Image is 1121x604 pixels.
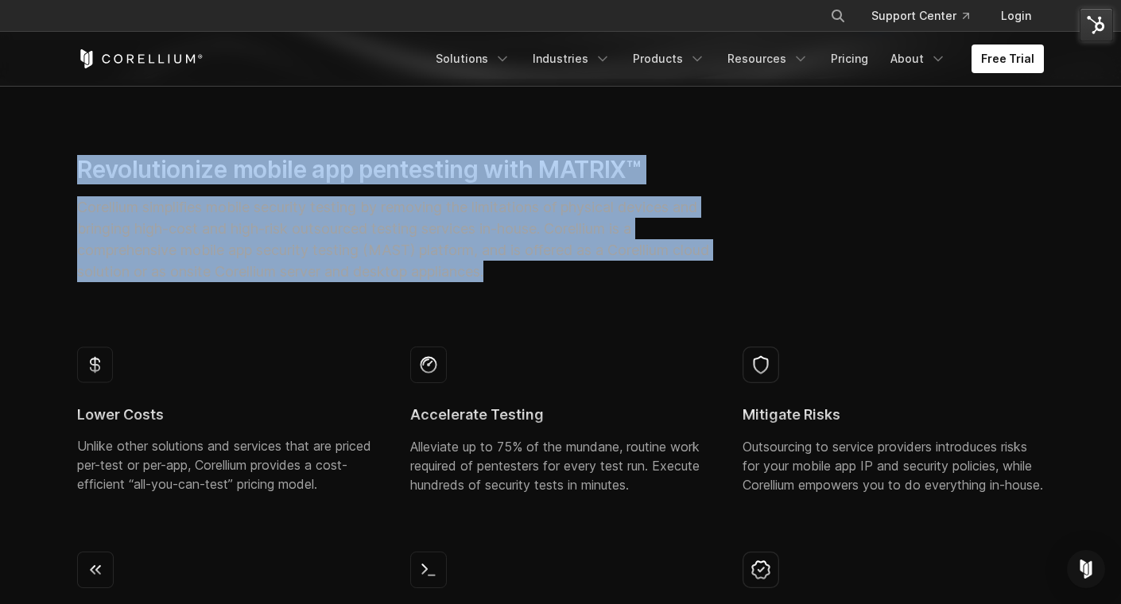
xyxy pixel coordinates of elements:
p: Alleviate up to 75% of the mundane, routine work required of pentesters for every test run. Execu... [410,437,712,494]
a: About [881,45,956,73]
a: Support Center [859,2,982,30]
img: icon--chevron-back [77,552,114,588]
img: shield-02 (1) [743,347,779,383]
p: Outsourcing to service providers introduces risks for your mobile app IP and security policies, w... [743,437,1044,494]
img: icon--money [77,347,113,383]
h4: Mitigate Risks [743,405,1044,424]
img: icon_compliace_border [743,552,779,588]
button: Search [824,2,852,30]
h2: Revolutionize mobile app pentesting with MATRIX™ [77,155,711,184]
h4: Accelerate Testing [410,405,712,424]
a: Corellium Home [77,49,204,68]
div: Open Intercom Messenger [1067,550,1105,588]
a: Free Trial [972,45,1044,73]
div: Navigation Menu [811,2,1044,30]
a: Industries [523,45,620,73]
a: Products [623,45,715,73]
p: Unlike other solutions and services that are priced per-test or per-app, Corellium provides a cos... [77,436,378,494]
p: Corellium simplifies mobile security testing by removing the limitations of physical devices and ... [77,196,711,282]
img: icon--meter [410,347,447,383]
img: icon--code [410,552,447,588]
h4: Lower Costs [77,405,378,424]
a: Solutions [426,45,520,73]
a: Pricing [821,45,878,73]
img: HubSpot Tools Menu Toggle [1080,8,1113,41]
a: Resources [718,45,818,73]
div: Navigation Menu [426,45,1044,73]
a: Login [988,2,1044,30]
